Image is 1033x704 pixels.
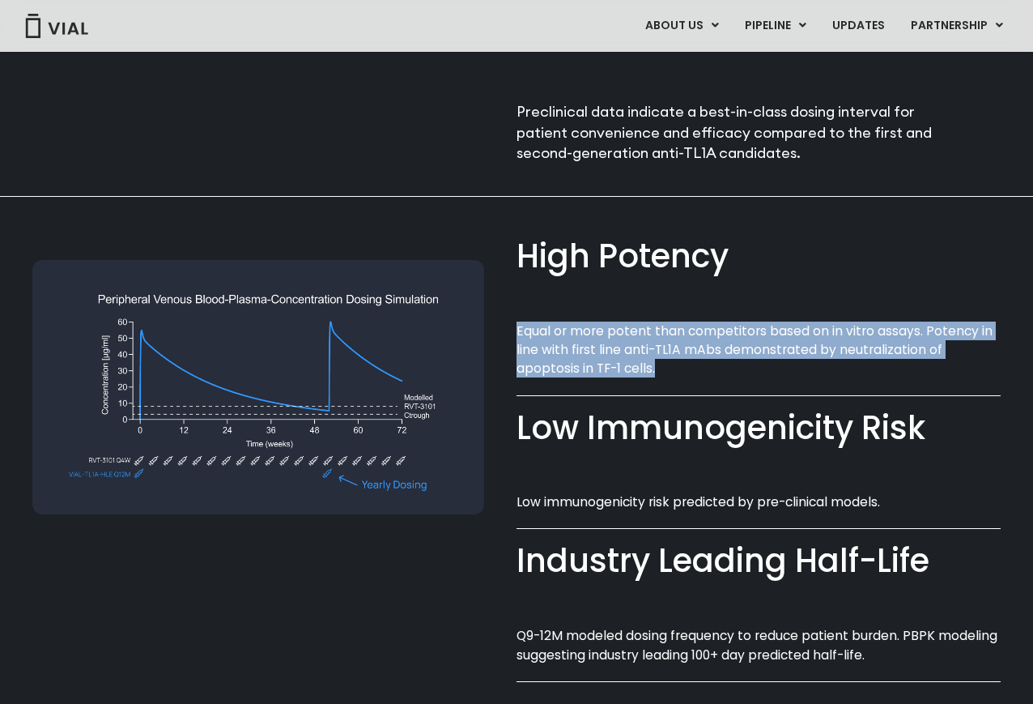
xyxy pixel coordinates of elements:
[516,626,1001,664] p: Q9-12M modeled dosing frequency to reduce patient burden. PBPK modeling suggesting industry leadi...
[516,538,1001,584] div: Industry Leading Half-Life​
[24,14,89,38] img: Vial Logo
[516,322,1001,378] p: Equal or more potent than competitors based on in vitro assays. Potency in line with first line a...
[632,12,731,40] a: ABOUT USMenu Toggle
[32,260,484,514] img: Graph showing peripheral venous blood-plasma-concentration dosing simulation
[898,12,1016,40] a: PARTNERSHIPMenu Toggle
[516,233,1001,279] div: High Potency​
[516,101,946,164] p: Preclinical data indicate a best-in-class dosing interval for patient convenience and efficacy co...
[819,12,897,40] a: UPDATES
[516,405,1001,451] div: Low Immunogenicity Risk​
[516,493,1001,511] p: Low immunogenicity risk predicted by pre-clinical models.​
[732,12,818,40] a: PIPELINEMenu Toggle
